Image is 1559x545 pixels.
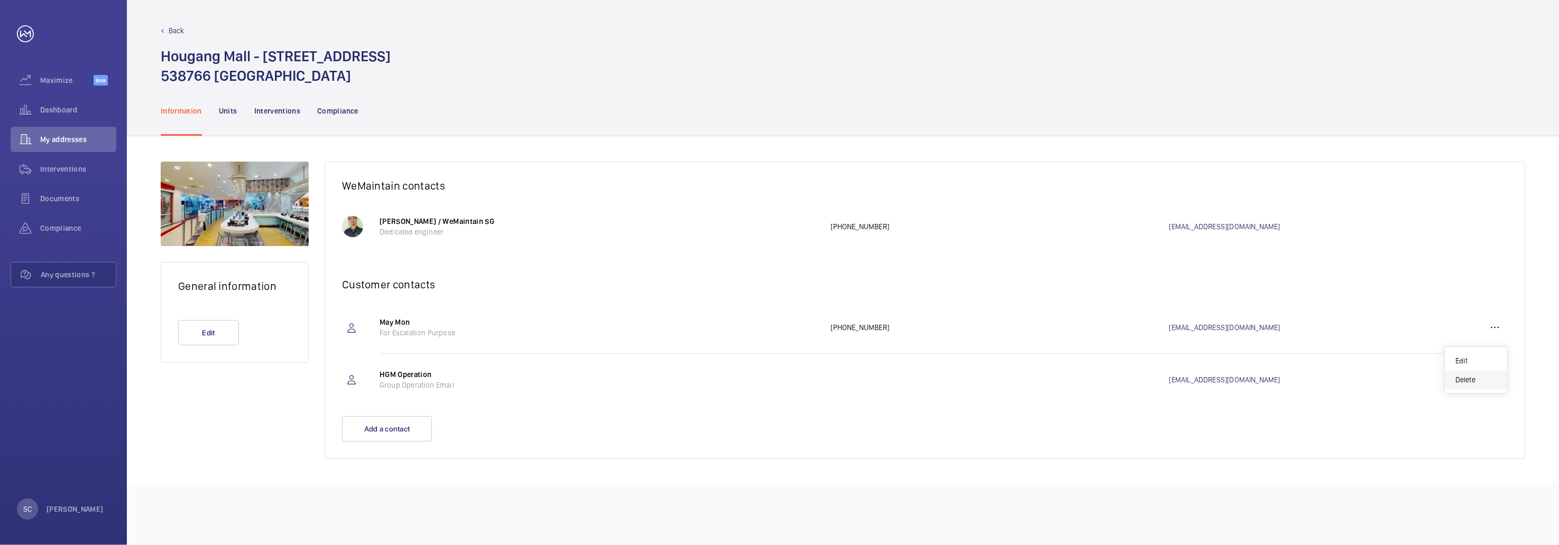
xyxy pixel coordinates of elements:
h2: General information [178,279,291,293]
p: HGM Operation [380,369,820,380]
p: [PHONE_NUMBER] [831,322,1169,333]
button: Add a contact [342,416,432,441]
span: Dashboard [40,105,116,115]
h1: Hougang Mall - [STREET_ADDRESS] 538766 [GEOGRAPHIC_DATA] [161,46,391,86]
p: [PHONE_NUMBER] [831,221,1169,232]
a: [EMAIL_ADDRESS][DOMAIN_NAME] [1169,322,1482,333]
p: Delete [1455,374,1497,385]
span: Compliance [40,223,116,233]
p: Back [169,25,185,36]
p: Units [219,106,237,116]
a: [EMAIL_ADDRESS][DOMAIN_NAME] [1169,221,1508,232]
p: Edit [1455,355,1497,366]
p: [PERSON_NAME] [47,504,104,514]
span: Beta [94,75,108,86]
p: Group Operation Email [380,380,820,390]
p: Compliance [317,106,358,116]
p: [PERSON_NAME] / WeMaintain SG [380,216,820,227]
span: Interventions [40,164,116,174]
a: [EMAIL_ADDRESS][DOMAIN_NAME] [1169,374,1482,385]
button: Edit [178,320,239,345]
h2: WeMaintain contacts [342,179,1508,192]
h2: Customer contacts [342,278,1508,291]
p: Information [161,106,202,116]
p: Interventions [254,106,301,116]
p: May Mon [380,317,820,327]
span: Maximize [40,75,94,86]
p: SC [23,504,32,514]
span: Any questions ? [41,269,116,280]
span: Documents [40,193,116,204]
span: My addresses [40,134,116,145]
p: Dedicated engineer [380,227,820,237]
p: For Escalation Purpose [380,327,820,338]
